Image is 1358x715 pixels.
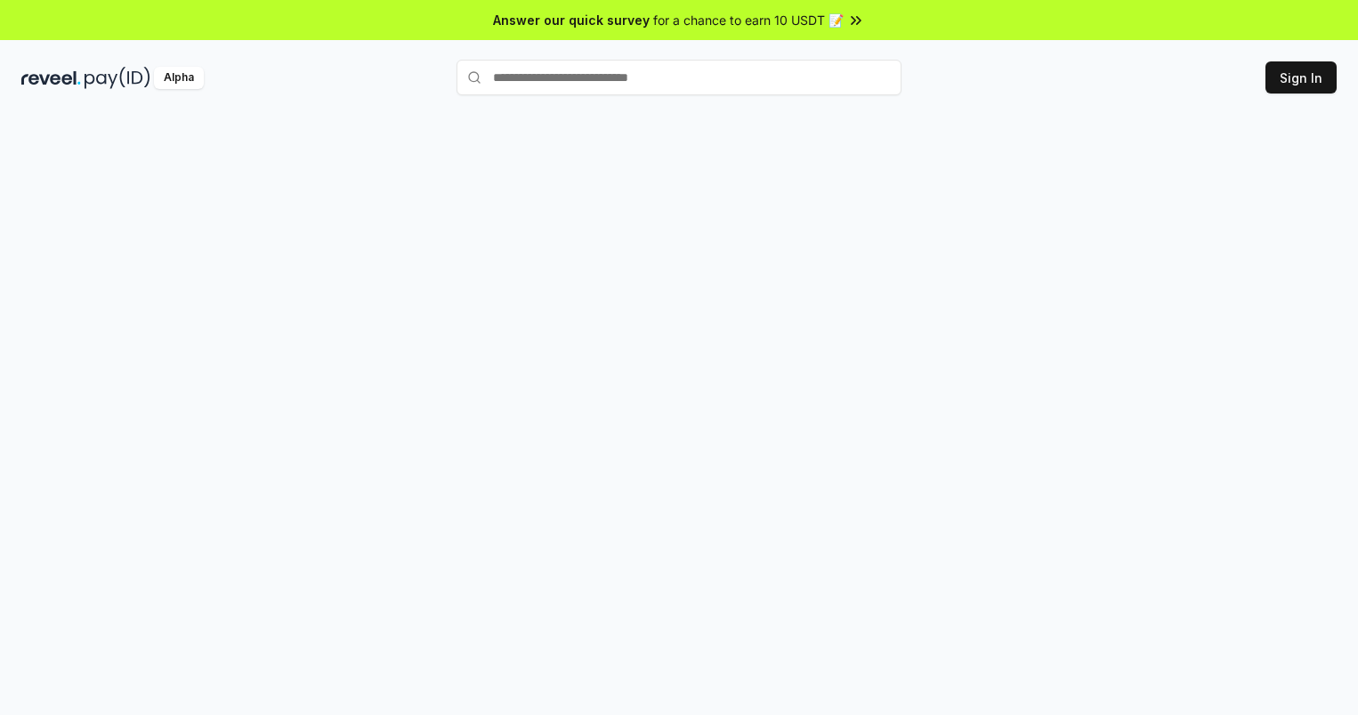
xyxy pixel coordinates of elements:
div: Alpha [154,67,204,89]
img: reveel_dark [21,67,81,89]
img: pay_id [85,67,150,89]
button: Sign In [1265,61,1337,93]
span: for a chance to earn 10 USDT 📝 [653,11,844,29]
span: Answer our quick survey [493,11,650,29]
